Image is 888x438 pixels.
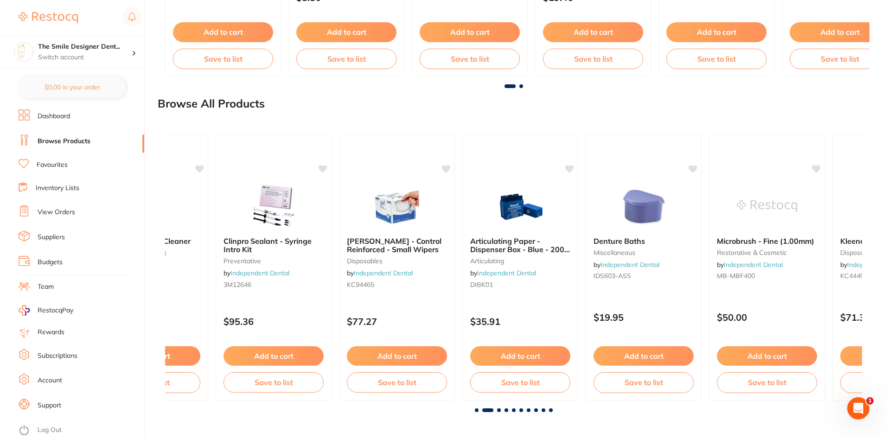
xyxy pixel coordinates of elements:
[354,269,413,277] a: Independent Dental
[866,397,874,405] span: 1
[347,280,374,289] span: KC94465
[38,328,64,337] a: Rewards
[224,346,324,366] button: Add to cart
[347,257,447,265] small: disposables
[470,237,570,254] b: Articulating Paper - Dispenser Box - Blue - 200u - BK01
[420,49,520,69] button: Save to list
[38,53,132,62] p: Switch account
[38,306,73,315] span: RestocqPay
[490,183,550,229] img: Articulating Paper - Dispenser Box - Blue - 200u - BK01
[14,43,33,61] img: The Smile Designer Dental Studio
[37,160,68,170] a: Favourites
[477,269,536,277] a: Independent Dental
[717,236,814,246] span: Microbrush - Fine (1.00mm)
[19,7,78,28] a: Restocq Logo
[347,372,447,393] button: Save to list
[470,316,570,327] p: $35.91
[594,237,694,245] b: Denture Baths
[19,305,73,316] a: RestocqPay
[347,316,447,327] p: $77.27
[594,272,631,280] span: IDS603-ASS
[38,258,63,267] a: Budgets
[38,282,54,292] a: Team
[347,236,441,254] span: [PERSON_NAME] - Control Reinforced - Small Wipers
[543,22,643,42] button: Add to cart
[224,236,312,254] span: Clinpro Sealant - Syringe Intro Kit
[717,249,817,256] small: restorative & cosmetic
[347,346,447,366] button: Add to cart
[666,22,767,42] button: Add to cart
[724,260,783,269] a: Independent Dental
[717,346,817,366] button: Add to cart
[847,397,869,419] iframe: Intercom live chat
[470,280,493,289] span: DIBK01
[38,42,132,51] h4: The Smile Designer Dental Studio
[224,280,251,289] span: 3M12646
[19,12,78,23] img: Restocq Logo
[594,236,645,246] span: Denture Baths
[347,237,447,254] b: Scott - Control Reinforced - Small Wipers
[38,233,65,242] a: Suppliers
[717,372,817,393] button: Save to list
[296,49,396,69] button: Save to list
[594,346,694,366] button: Add to cart
[470,372,570,393] button: Save to list
[173,49,273,69] button: Save to list
[594,249,694,256] small: miscellaneous
[38,376,62,385] a: Account
[224,269,289,277] span: by
[224,237,324,254] b: Clinpro Sealant - Syringe Intro Kit
[594,372,694,393] button: Save to list
[224,257,324,265] small: preventative
[666,49,767,69] button: Save to list
[224,316,324,327] p: $95.36
[224,372,324,393] button: Save to list
[470,346,570,366] button: Add to cart
[38,112,70,121] a: Dashboard
[594,312,694,323] p: $19.95
[470,236,570,263] span: Articulating Paper - Dispenser Box - Blue - 200u - BK01
[717,272,755,280] span: MB-MBF400
[38,401,61,410] a: Support
[38,137,90,146] a: Browse Products
[840,272,864,280] span: KC4440
[601,260,659,269] a: Independent Dental
[470,269,536,277] span: by
[613,183,674,229] img: Denture Baths
[36,184,79,193] a: Inventory Lists
[347,269,413,277] span: by
[543,49,643,69] button: Save to list
[737,183,797,229] img: Microbrush - Fine (1.00mm)
[19,423,141,438] button: Log Out
[243,183,304,229] img: Clinpro Sealant - Syringe Intro Kit
[420,22,520,42] button: Add to cart
[717,260,783,269] span: by
[230,269,289,277] a: Independent Dental
[296,22,396,42] button: Add to cart
[367,183,427,229] img: Scott - Control Reinforced - Small Wipers
[19,305,30,316] img: RestocqPay
[158,97,265,110] h2: Browse All Products
[594,260,659,269] span: by
[470,257,570,265] small: articulating
[38,351,77,361] a: Subscriptions
[717,312,817,323] p: $50.00
[173,22,273,42] button: Add to cart
[19,76,126,98] button: $0.00 in your order
[717,237,817,245] b: Microbrush - Fine (1.00mm)
[38,425,62,435] a: Log Out
[38,208,75,217] a: View Orders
